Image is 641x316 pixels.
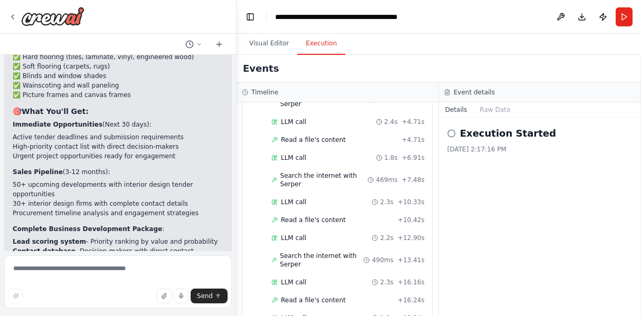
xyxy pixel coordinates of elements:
div: [DATE] 2:17:16 PM [447,145,633,154]
li: High-priority contact list with direct decision-makers [13,142,223,151]
span: LLM call [281,234,306,242]
span: LLM call [281,198,306,206]
button: Details [439,102,474,117]
strong: Lead scoring system [13,238,86,245]
span: 2.3s [380,198,393,206]
span: Send [197,292,213,300]
span: + 6.91s [402,154,425,162]
button: Switch to previous chat [181,38,206,51]
button: Send [191,289,228,303]
li: Urgent project opportunities ready for engagement [13,151,223,161]
button: Raw Data [474,102,517,117]
span: 2.2s [380,234,393,242]
span: + 4.71s [402,118,425,126]
span: Search the internet with Serper [280,171,368,188]
span: + 16.16s [398,278,425,286]
nav: breadcrumb [275,12,433,22]
span: 1.8s [384,154,398,162]
span: 2.3s [380,278,393,286]
strong: What You'll Get: [22,107,89,116]
strong: Sales Pipeline [13,168,63,176]
span: Search the internet with Serper [280,252,363,269]
li: - Priority ranking by value and probability [13,237,223,246]
button: Hide left sidebar [243,9,258,24]
button: Start a new chat [211,38,228,51]
img: Logo [21,7,84,26]
p: : [13,224,223,234]
li: Active tender deadlines and submission requirements [13,132,223,142]
h3: 🎯 [13,106,223,117]
span: Read a file's content [281,296,346,304]
button: Upload files [157,289,172,303]
span: + 4.71s [402,136,425,144]
h3: Timeline [251,88,278,97]
li: 50+ upcoming developments with interior design tender opportunities [13,180,223,199]
span: Read a file's content [281,136,346,144]
strong: Contact database [13,247,76,255]
span: 490ms [372,256,393,264]
strong: Complete Business Development Package [13,225,162,233]
button: Click to speak your automation idea [174,289,188,303]
span: + 10.33s [398,198,425,206]
li: - Decision-makers with direct contact information [13,246,223,265]
span: LLM call [281,154,306,162]
span: LLM call [281,118,306,126]
span: LLM call [281,278,306,286]
h3: Event details [454,88,495,97]
h2: Execution Started [460,126,556,141]
strong: Immediate Opportunities [13,121,102,128]
li: Procurement timeline analysis and engagement strategies [13,208,223,218]
span: + 16.24s [398,296,425,304]
p: (Next 30 days): [13,120,223,129]
button: Execution [297,33,345,55]
span: 469ms [376,176,398,184]
span: + 7.48s [402,176,425,184]
h2: Events [243,61,279,76]
span: + 10.42s [398,216,425,224]
button: Improve this prompt [8,289,23,303]
p: (3-12 months): [13,167,223,177]
span: 2.4s [384,118,398,126]
button: Visual Editor [241,33,297,55]
li: 30+ interior design firms with complete contact details [13,199,223,208]
span: + 12.90s [398,234,425,242]
p: ✅ Wallpaper and wall coverings ✅ Printed murals and custom graphics ✅ Curtains and window treatme... [13,24,223,100]
span: + 13.41s [398,256,425,264]
span: Read a file's content [281,216,346,224]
